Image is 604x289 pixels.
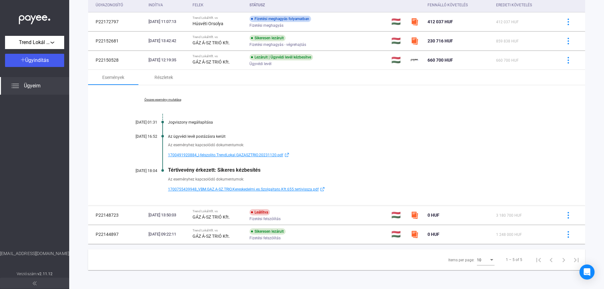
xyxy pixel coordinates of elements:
[120,120,157,125] div: [DATE] 01:31
[283,153,291,157] img: external-link-blue
[88,225,146,244] td: P22144897
[389,225,408,244] td: 🇭🇺
[389,12,408,31] td: 🇭🇺
[389,206,408,225] td: 🇭🇺
[557,253,570,266] button: Next page
[545,253,557,266] button: Previous page
[168,151,283,159] span: 1700491920884_l-felszolito.TrendLokal.GAZASZTRIO.20231120.pdf
[120,134,157,139] div: [DATE] 16:52
[249,234,281,242] span: Fizetési felszólítás
[506,256,522,264] div: 1 – 5 of 5
[565,212,572,219] img: more-blue
[249,41,306,48] span: Fizetési meghagyás - végrehajtás
[319,187,326,192] img: external-link-blue
[193,234,230,239] strong: GÁZ Á-SZ TRIÓ Kft.
[411,56,418,64] img: payee-logo
[88,51,146,69] td: P22150528
[389,51,408,69] td: 🇭🇺
[193,214,230,220] strong: GÁZ Á-SZ TRIÓ Kft.
[19,12,50,25] img: white-payee-white-dot.svg
[148,1,163,9] div: Indítva
[411,37,418,45] img: szamlazzhu-mini
[249,215,281,223] span: Fizetési felszólítás
[249,228,286,235] div: Sikeresen lezárult
[448,256,474,264] div: Items per page:
[102,74,124,81] div: Események
[193,40,230,45] strong: GÁZ Á-SZ TRIÓ Kft.
[5,36,64,49] button: Trend Lokál Kft.
[168,151,554,159] a: 1700491920884_l-felszolito.TrendLokal.GAZASZTRIO.20231120.pdfexternal-link-blue
[5,54,64,67] button: Ügyindítás
[562,208,575,222] button: more-blue
[148,38,187,44] div: [DATE] 13:42:42
[11,82,19,90] img: list.svg
[428,1,468,9] div: Fennálló követelés
[148,57,187,63] div: [DATE] 12:19:35
[88,12,146,31] td: P22172797
[249,60,271,68] span: Ügyvédi levél
[96,1,123,9] div: Ügyazonosító
[120,169,157,173] div: [DATE] 18:04
[154,74,173,81] div: Részletek
[496,1,554,9] div: Eredeti követelés
[120,98,206,102] a: Összes esemény mutatása
[565,57,572,64] img: more-blue
[168,142,554,148] div: Az eseményhez kapcsolódó dokumentumok:
[496,58,519,63] span: 660 700 HUF
[428,232,439,237] span: 0 HUF
[148,212,187,218] div: [DATE] 13:50:03
[193,229,244,232] div: Trend Lokál Kft. vs
[168,186,554,193] a: 1700755439948_VBM.GAZ.A-SZ.TRIO.Kereskedelmi.es.Szolgaltato.Kft.655.tertivissza.pdfexternal-link-...
[148,1,187,9] div: Indítva
[532,253,545,266] button: First page
[193,21,223,26] strong: Húsvéti Orsolya
[19,39,50,46] span: Trend Lokál Kft.
[249,22,283,29] span: Fizetési meghagyás
[565,38,572,44] img: more-blue
[562,53,575,67] button: more-blue
[168,176,554,182] div: Az eseményhez kapcsolódó dokumentumok:
[496,213,522,218] span: 3 180 700 HUF
[168,186,319,193] span: 1700755439948_VBM.GAZ.A-SZ.TRIO.Kereskedelmi.es.Szolgaltato.Kft.655.tertivissza.pdf
[565,231,572,238] img: more-blue
[428,1,491,9] div: Fennálló követelés
[562,34,575,47] button: more-blue
[570,253,583,266] button: Last page
[496,39,519,43] span: 859 838 HUF
[33,281,36,285] img: arrow-double-left-grey.svg
[96,1,143,9] div: Ügyazonosító
[168,120,554,125] div: Jogviszony megállapítása
[193,35,244,39] div: Trend Lokál Kft. vs
[389,31,408,50] td: 🇭🇺
[411,231,418,238] img: szamlazzhu-mini
[477,258,481,262] span: 10
[428,58,453,63] span: 660 700 HUF
[148,231,187,237] div: [DATE] 09:22:11
[249,54,313,60] div: Lezárult | Ügyvédi levél kézbesítve
[562,228,575,241] button: more-blue
[193,54,244,58] div: Trend Lokál Kft. vs
[88,206,146,225] td: P22148723
[88,31,146,50] td: P22152681
[37,272,53,276] strong: v2.11.12
[428,19,453,24] span: 412 037 HUF
[193,59,230,64] strong: GÁZ Á-SZ TRIÓ Kft.
[193,16,244,20] div: Trend Lokál Kft. vs
[496,1,532,9] div: Eredeti követelés
[168,167,554,173] div: Tértivevény érkezett: Sikeres kézbesítés
[496,20,519,24] span: 412 037 HUF
[193,1,204,9] div: Felek
[428,213,439,218] span: 0 HUF
[496,232,522,237] span: 1 248 000 HUF
[411,211,418,219] img: szamlazzhu-mini
[25,57,49,63] span: Ügyindítás
[193,209,244,213] div: Trend Lokál Kft. vs
[21,58,25,62] img: plus-white.svg
[579,264,595,280] div: Open Intercom Messenger
[477,256,495,264] mat-select: Items per page:
[168,134,554,139] div: Az ügyvédi levél postázásra került
[428,38,453,43] span: 230 716 HUF
[193,1,244,9] div: Felek
[249,209,270,215] div: Leállítva
[148,19,187,25] div: [DATE] 11:07:13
